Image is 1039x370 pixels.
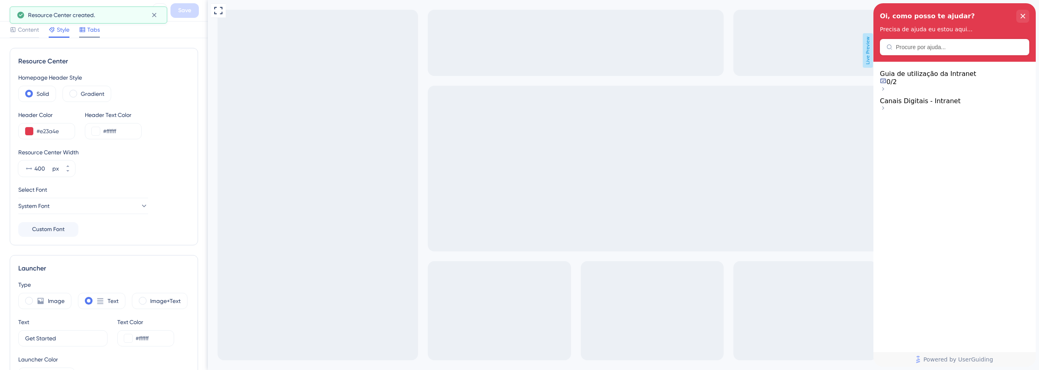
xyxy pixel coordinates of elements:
[18,280,190,290] div: Type
[60,169,75,177] button: px
[117,317,174,327] div: Text Color
[25,334,101,343] input: Get Started
[18,56,190,66] div: Resource Center
[45,4,48,11] div: 3
[18,73,190,82] div: Homepage Header Style
[18,201,50,211] span: System Font
[13,75,24,82] span: 0/2
[18,355,75,364] div: Launcher Color
[108,296,119,306] label: Text
[6,67,156,82] div: Guia de utilização da Intranet
[4,2,40,12] span: Get Started
[6,67,103,74] span: Guia de utilização da Intranet
[60,160,75,169] button: px
[18,198,148,214] button: System Font
[22,41,149,47] input: Procure por ajuda...
[655,33,665,68] span: Live Preview
[6,23,99,29] span: Precisa de ajuda eu estou aqui...
[18,264,190,273] div: Launcher
[6,94,156,102] div: Canais Digitais - Intranet
[18,185,190,195] div: Select Font
[170,3,199,18] button: Save
[150,296,181,306] label: Image+Text
[50,351,120,361] span: Powered by UserGuiding
[48,296,65,306] label: Image
[26,5,149,16] div: New Resource Center
[143,6,156,19] div: close resource center
[178,6,191,15] span: Save
[32,225,65,234] span: Custom Font
[52,164,59,173] div: px
[81,89,104,99] label: Gradient
[87,25,100,35] span: Tabs
[34,164,51,173] input: px
[85,110,142,120] div: Header Text Color
[37,89,49,99] label: Solid
[18,110,75,120] div: Header Color
[28,10,95,20] span: Resource Center created.
[6,7,101,19] span: Oi, como posso te ajudar?
[18,222,78,237] button: Custom Font
[57,25,69,35] span: Style
[18,25,39,35] span: Content
[6,94,87,102] span: Canais Digitais - Intranet
[18,147,190,157] div: Resource Center Width
[18,317,29,327] div: Text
